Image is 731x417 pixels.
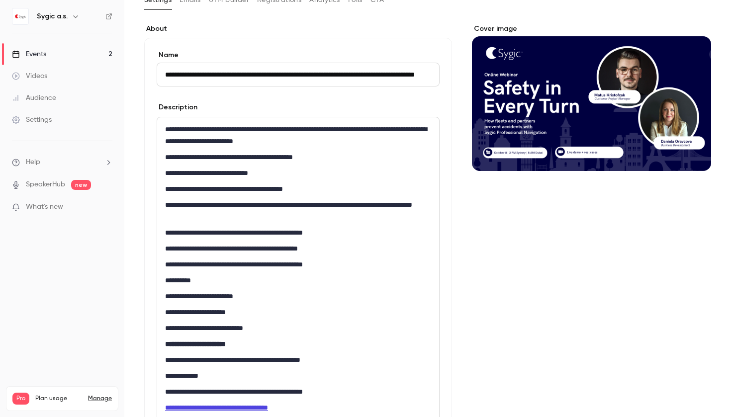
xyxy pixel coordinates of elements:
span: new [71,180,91,190]
span: What's new [26,202,63,212]
a: Manage [88,395,112,403]
span: Pro [12,393,29,405]
h6: Sygic a.s. [37,11,68,21]
section: Cover image [472,24,711,171]
label: Description [157,102,197,112]
a: SpeakerHub [26,179,65,190]
iframe: Noticeable Trigger [100,203,112,212]
img: Sygic a.s. [12,8,28,24]
label: About [144,24,452,34]
div: Settings [12,115,52,125]
div: Events [12,49,46,59]
span: Help [26,157,40,167]
div: Videos [12,71,47,81]
label: Name [157,50,440,60]
li: help-dropdown-opener [12,157,112,167]
div: Audience [12,93,56,103]
span: Plan usage [35,395,82,403]
label: Cover image [472,24,711,34]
